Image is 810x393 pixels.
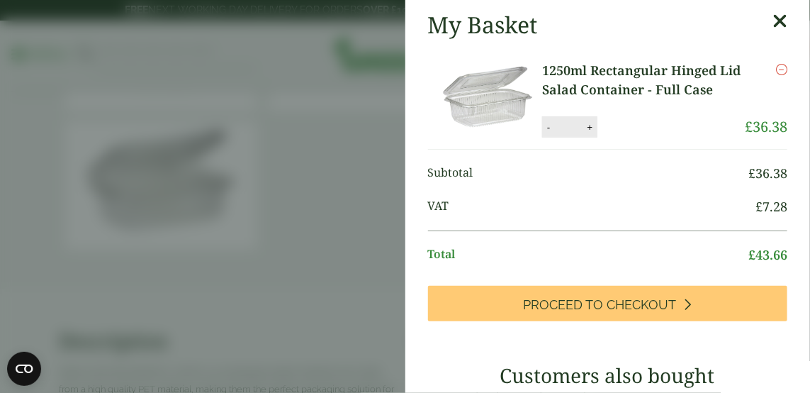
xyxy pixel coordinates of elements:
a: Proceed to Checkout [428,286,788,321]
bdi: 7.28 [755,198,787,215]
button: + [583,121,597,133]
span: £ [748,165,755,182]
h3: Customers also bought [428,364,788,388]
span: £ [745,117,753,136]
span: Total [428,245,749,265]
button: - [543,121,554,133]
span: Proceed to Checkout [524,297,677,313]
img: 1250ml Rectangular Hinged Lid Salad Container-Full Case of-0 [431,61,546,138]
span: VAT [428,197,756,216]
bdi: 36.38 [745,117,787,136]
span: Subtotal [428,164,749,183]
bdi: 43.66 [748,246,787,263]
h2: My Basket [428,11,538,38]
button: Open CMP widget [7,352,41,386]
a: 1250ml Rectangular Hinged Lid Salad Container - Full Case [542,61,745,99]
span: £ [755,198,763,215]
bdi: 36.38 [748,165,787,182]
span: £ [748,246,755,263]
a: Remove this item [776,61,787,78]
